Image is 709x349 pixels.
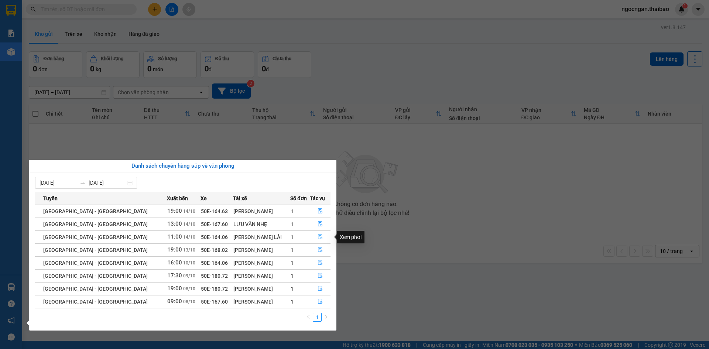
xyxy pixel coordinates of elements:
span: Xuất bến [167,194,188,202]
span: 16:00 [167,259,182,266]
span: swap-right [80,180,86,186]
span: 50E-164.63 [201,208,228,214]
span: file-done [318,234,323,240]
span: 14/10 [183,209,195,214]
input: Từ ngày [40,179,77,187]
li: Next Page [322,313,330,322]
span: left [306,315,311,319]
div: LƯU VĂN NHẸ [233,220,290,228]
button: file-done [310,218,330,230]
span: 1 [291,234,294,240]
input: Đến ngày [89,179,126,187]
span: 1 [291,221,294,227]
span: 1 [291,286,294,292]
span: 09:00 [167,298,182,305]
span: [GEOGRAPHIC_DATA] - [GEOGRAPHIC_DATA] [43,260,148,266]
span: 11:00 [167,233,182,240]
div: [PERSON_NAME] [233,246,290,254]
span: 10/10 [183,260,195,266]
span: 50E-180.72 [201,286,228,292]
span: file-done [318,208,323,214]
button: file-done [310,283,330,295]
button: file-done [310,270,330,282]
span: [GEOGRAPHIC_DATA] - [GEOGRAPHIC_DATA] [43,208,148,214]
span: [GEOGRAPHIC_DATA] - [GEOGRAPHIC_DATA] [43,286,148,292]
span: 50E-180.72 [201,273,228,279]
span: 08/10 [183,299,195,304]
button: file-done [310,257,330,269]
span: 19:00 [167,285,182,292]
span: 50E-164.06 [201,234,228,240]
li: Previous Page [304,313,313,322]
li: 1 [313,313,322,322]
button: file-done [310,205,330,217]
span: file-done [318,299,323,305]
span: Tuyến [43,194,58,202]
span: [GEOGRAPHIC_DATA] - [GEOGRAPHIC_DATA] [43,234,148,240]
span: file-done [318,260,323,266]
button: left [304,313,313,322]
span: 13/10 [183,247,195,253]
button: file-done [310,244,330,256]
span: Tài xế [233,194,247,202]
span: 14/10 [183,235,195,240]
a: 1 [313,313,321,321]
span: 17:30 [167,272,182,279]
span: 19:00 [167,246,182,253]
div: Xem phơi [337,231,364,243]
span: 50E-167.60 [201,221,228,227]
span: 1 [291,260,294,266]
span: 1 [291,247,294,253]
span: file-done [318,221,323,227]
span: [GEOGRAPHIC_DATA] - [GEOGRAPHIC_DATA] [43,247,148,253]
span: 50E-167.60 [201,299,228,305]
div: [PERSON_NAME] [233,272,290,280]
span: file-done [318,286,323,292]
button: file-done [310,231,330,243]
span: Tác vụ [310,194,325,202]
div: [PERSON_NAME] LÀI [233,233,290,241]
span: 1 [291,208,294,214]
span: Xe [201,194,207,202]
div: [PERSON_NAME] [233,285,290,293]
span: [GEOGRAPHIC_DATA] - [GEOGRAPHIC_DATA] [43,299,148,305]
span: Số đơn [290,194,307,202]
span: 50E-168.02 [201,247,228,253]
span: 09/10 [183,273,195,278]
span: file-done [318,273,323,279]
span: 08/10 [183,286,195,291]
span: 1 [291,299,294,305]
button: right [322,313,330,322]
div: [PERSON_NAME] [233,259,290,267]
span: right [324,315,328,319]
span: 19:00 [167,208,182,214]
div: Danh sách chuyến hàng sắp về văn phòng [35,162,330,171]
div: [PERSON_NAME] [233,207,290,215]
span: file-done [318,247,323,253]
span: 13:00 [167,220,182,227]
span: 1 [291,273,294,279]
span: 14/10 [183,222,195,227]
span: [GEOGRAPHIC_DATA] - [GEOGRAPHIC_DATA] [43,273,148,279]
span: [GEOGRAPHIC_DATA] - [GEOGRAPHIC_DATA] [43,221,148,227]
span: 50E-164.06 [201,260,228,266]
button: file-done [310,296,330,308]
span: to [80,180,86,186]
div: [PERSON_NAME] [233,298,290,306]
